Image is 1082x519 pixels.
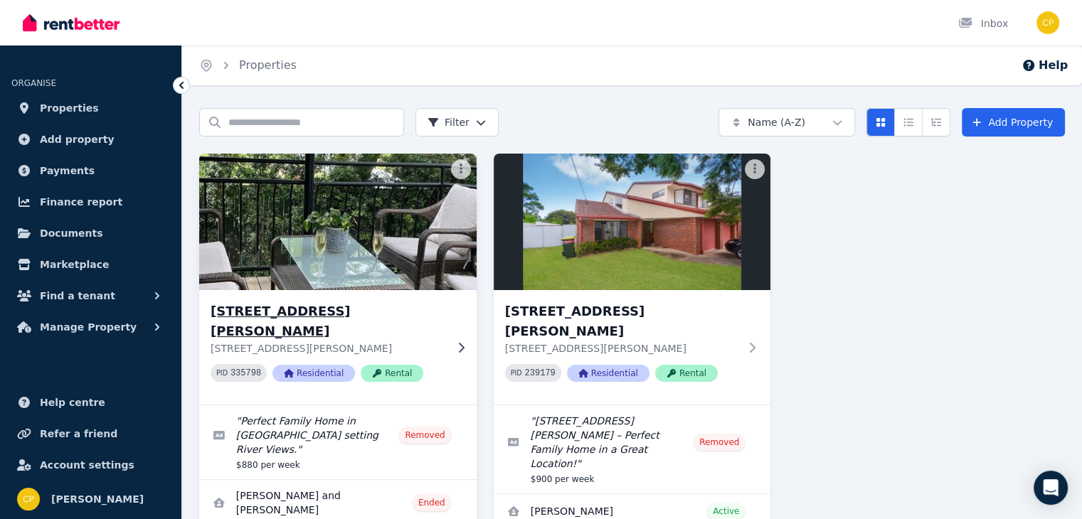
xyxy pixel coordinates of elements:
[511,369,522,377] small: PID
[505,301,740,341] h3: [STREET_ADDRESS][PERSON_NAME]
[894,108,923,137] button: Compact list view
[451,159,471,179] button: More options
[11,451,170,479] a: Account settings
[272,365,355,382] span: Residential
[505,341,740,355] p: [STREET_ADDRESS][PERSON_NAME]
[1034,471,1068,505] div: Open Intercom Messenger
[494,154,771,290] img: 62 McPhail Avenue, Kingscliff
[11,419,170,448] a: Refer a friend
[211,301,445,341] h3: [STREET_ADDRESS][PERSON_NAME]
[11,125,170,154] a: Add property
[40,225,103,242] span: Documents
[199,154,477,405] a: 13 Bawden Lane, Tumbulgum[STREET_ADDRESS][PERSON_NAME][STREET_ADDRESS][PERSON_NAME]PID 335798Resi...
[866,108,895,137] button: Card view
[182,46,314,85] nav: Breadcrumb
[199,405,477,479] a: Edit listing: Perfect Family Home in Tranquil Village setting River Views.
[40,131,115,148] span: Add property
[428,115,470,129] span: Filter
[745,159,765,179] button: More options
[1036,11,1059,34] img: Carolyn Prichard
[415,108,499,137] button: Filter
[40,162,95,179] span: Payments
[40,425,117,442] span: Refer a friend
[192,150,483,294] img: 13 Bawden Lane, Tumbulgum
[361,365,423,382] span: Rental
[40,319,137,336] span: Manage Property
[11,188,170,216] a: Finance report
[11,78,56,88] span: ORGANISE
[40,394,105,411] span: Help centre
[494,154,771,405] a: 62 McPhail Avenue, Kingscliff[STREET_ADDRESS][PERSON_NAME][STREET_ADDRESS][PERSON_NAME]PID 239179...
[748,115,805,129] span: Name (A-Z)
[962,108,1065,137] a: Add Property
[655,365,718,382] span: Rental
[866,108,950,137] div: View options
[11,94,170,122] a: Properties
[40,193,122,210] span: Finance report
[17,488,40,510] img: Carolyn Prichard
[567,365,649,382] span: Residential
[40,256,109,273] span: Marketplace
[11,156,170,185] a: Payments
[11,219,170,247] a: Documents
[11,313,170,341] button: Manage Property
[11,250,170,279] a: Marketplace
[40,100,99,117] span: Properties
[494,405,771,493] a: Edit listing: 62 McPhail Avenue, Kingscliff – Perfect Family Home in a Great Location!
[51,491,144,508] span: [PERSON_NAME]
[718,108,855,137] button: Name (A-Z)
[40,287,115,304] span: Find a tenant
[211,341,445,355] p: [STREET_ADDRESS][PERSON_NAME]
[239,58,297,72] a: Properties
[958,16,1008,31] div: Inbox
[40,456,134,473] span: Account settings
[922,108,950,137] button: Expanded list view
[230,368,261,378] code: 335798
[11,282,170,310] button: Find a tenant
[216,369,228,377] small: PID
[1022,57,1068,74] button: Help
[11,388,170,417] a: Help centre
[23,12,120,33] img: RentBetter
[525,368,556,378] code: 239179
